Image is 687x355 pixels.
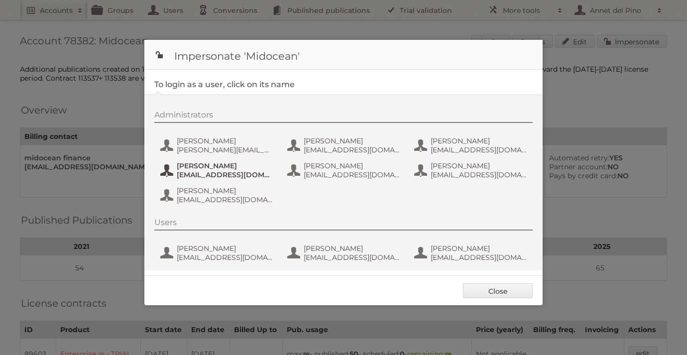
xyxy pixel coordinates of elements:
button: [PERSON_NAME] [EMAIL_ADDRESS][DOMAIN_NAME] [413,135,530,155]
button: [PERSON_NAME] [PERSON_NAME][EMAIL_ADDRESS][DOMAIN_NAME] [159,135,276,155]
button: [PERSON_NAME] [EMAIL_ADDRESS][DOMAIN_NAME] [413,160,530,180]
button: [PERSON_NAME] [EMAIL_ADDRESS][DOMAIN_NAME] [159,243,276,263]
span: [EMAIL_ADDRESS][DOMAIN_NAME] [304,170,400,179]
span: [PERSON_NAME] [177,244,273,253]
span: [EMAIL_ADDRESS][DOMAIN_NAME] [177,253,273,262]
span: [PERSON_NAME] [177,161,273,170]
div: Administrators [154,110,533,123]
span: [EMAIL_ADDRESS][DOMAIN_NAME] [431,253,527,262]
span: [PERSON_NAME] [431,161,527,170]
span: [PERSON_NAME] [177,136,273,145]
button: [PERSON_NAME] [EMAIL_ADDRESS][DOMAIN_NAME] [413,243,530,263]
button: [PERSON_NAME] [EMAIL_ADDRESS][DOMAIN_NAME] [286,160,403,180]
span: [EMAIL_ADDRESS][DOMAIN_NAME] [431,170,527,179]
span: [EMAIL_ADDRESS][DOMAIN_NAME] [304,145,400,154]
span: [PERSON_NAME] [177,186,273,195]
button: [PERSON_NAME] [EMAIL_ADDRESS][DOMAIN_NAME] [159,160,276,180]
span: [PERSON_NAME] [304,244,400,253]
span: [PERSON_NAME] [304,161,400,170]
h1: Impersonate 'Midocean' [144,40,543,70]
button: [PERSON_NAME] [EMAIL_ADDRESS][DOMAIN_NAME] [286,243,403,263]
a: Close [463,283,533,298]
span: [PERSON_NAME][EMAIL_ADDRESS][DOMAIN_NAME] [177,145,273,154]
span: [EMAIL_ADDRESS][DOMAIN_NAME] [431,145,527,154]
button: [PERSON_NAME] [EMAIL_ADDRESS][DOMAIN_NAME] [159,185,276,205]
span: [PERSON_NAME] [431,136,527,145]
span: [PERSON_NAME] [304,136,400,145]
span: [PERSON_NAME] [431,244,527,253]
span: [EMAIL_ADDRESS][DOMAIN_NAME] [177,170,273,179]
button: [PERSON_NAME] [EMAIL_ADDRESS][DOMAIN_NAME] [286,135,403,155]
legend: To login as a user, click on its name [154,80,295,89]
span: [EMAIL_ADDRESS][DOMAIN_NAME] [177,195,273,204]
div: Users [154,218,533,231]
span: [EMAIL_ADDRESS][DOMAIN_NAME] [304,253,400,262]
